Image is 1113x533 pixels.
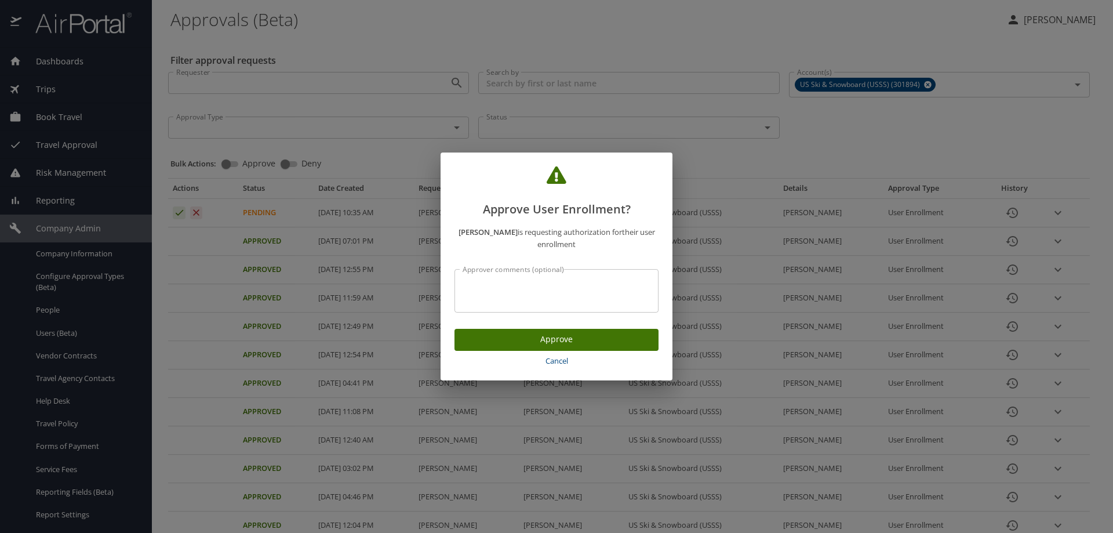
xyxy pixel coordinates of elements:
button: Approve [454,329,659,351]
h2: Approve User Enrollment? [454,166,659,219]
strong: [PERSON_NAME] [459,227,518,237]
p: is requesting authorization for their user enrollment [454,226,659,251]
span: Approve [464,332,649,347]
button: Cancel [454,351,659,371]
span: Cancel [459,354,654,368]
